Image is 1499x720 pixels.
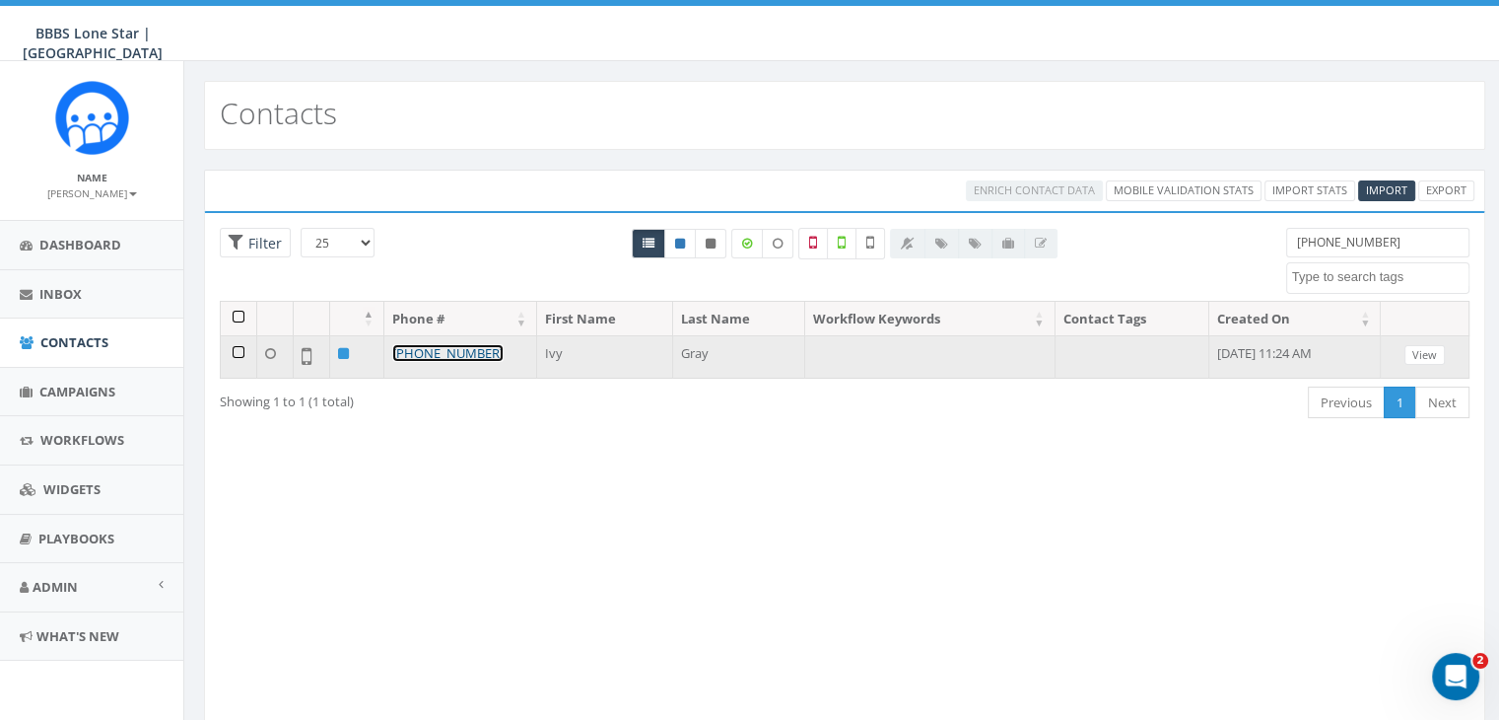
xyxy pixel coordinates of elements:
[537,302,673,336] th: First Name
[39,383,115,400] span: Campaigns
[675,238,685,250] i: This phone number is subscribed and will receive texts.
[762,229,793,258] label: Data not Enriched
[1366,182,1407,197] span: Import
[77,171,107,184] small: Name
[1366,182,1407,197] span: CSV files only
[1418,180,1474,201] a: Export
[39,236,121,253] span: Dashboard
[243,234,282,252] span: Filter
[1209,302,1382,336] th: Created On: activate to sort column ascending
[1415,387,1469,419] a: Next
[537,335,673,378] td: Ivy
[1264,180,1355,201] a: Import Stats
[695,229,726,258] a: Opted Out
[1308,387,1385,419] a: Previous
[220,385,723,411] div: Showing 1 to 1 (1 total)
[855,228,885,259] label: Not Validated
[47,183,137,201] a: [PERSON_NAME]
[673,335,805,378] td: Gray
[384,302,537,336] th: Phone #: activate to sort column ascending
[1358,180,1415,201] a: Import
[43,480,101,498] span: Widgets
[827,228,856,259] label: Validated
[1056,302,1209,336] th: Contact Tags
[36,627,119,645] span: What's New
[731,229,763,258] label: Data Enriched
[664,229,696,258] a: Active
[805,302,1056,336] th: Workflow Keywords: activate to sort column ascending
[33,578,78,596] span: Admin
[1384,387,1416,419] a: 1
[632,229,665,258] a: All contacts
[39,285,82,303] span: Inbox
[1209,335,1382,378] td: [DATE] 11:24 AM
[55,81,129,155] img: Rally_Corp_Icon.png
[798,228,828,259] label: Not a Mobile
[1106,180,1261,201] a: Mobile Validation Stats
[1432,653,1479,700] iframe: Intercom live chat
[392,344,504,362] a: [PHONE_NUMBER]
[1286,228,1469,257] input: Type to search
[1472,653,1488,669] span: 2
[47,186,137,200] small: [PERSON_NAME]
[1404,345,1445,366] a: View
[23,24,163,62] span: BBBS Lone Star | [GEOGRAPHIC_DATA]
[673,302,805,336] th: Last Name
[220,228,291,258] span: Advance Filter
[40,431,124,449] span: Workflows
[706,238,715,250] i: This phone number is unsubscribed and has opted-out of all texts.
[40,333,108,351] span: Contacts
[38,530,114,547] span: Playbooks
[1292,268,1468,286] textarea: Search
[220,97,337,129] h2: Contacts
